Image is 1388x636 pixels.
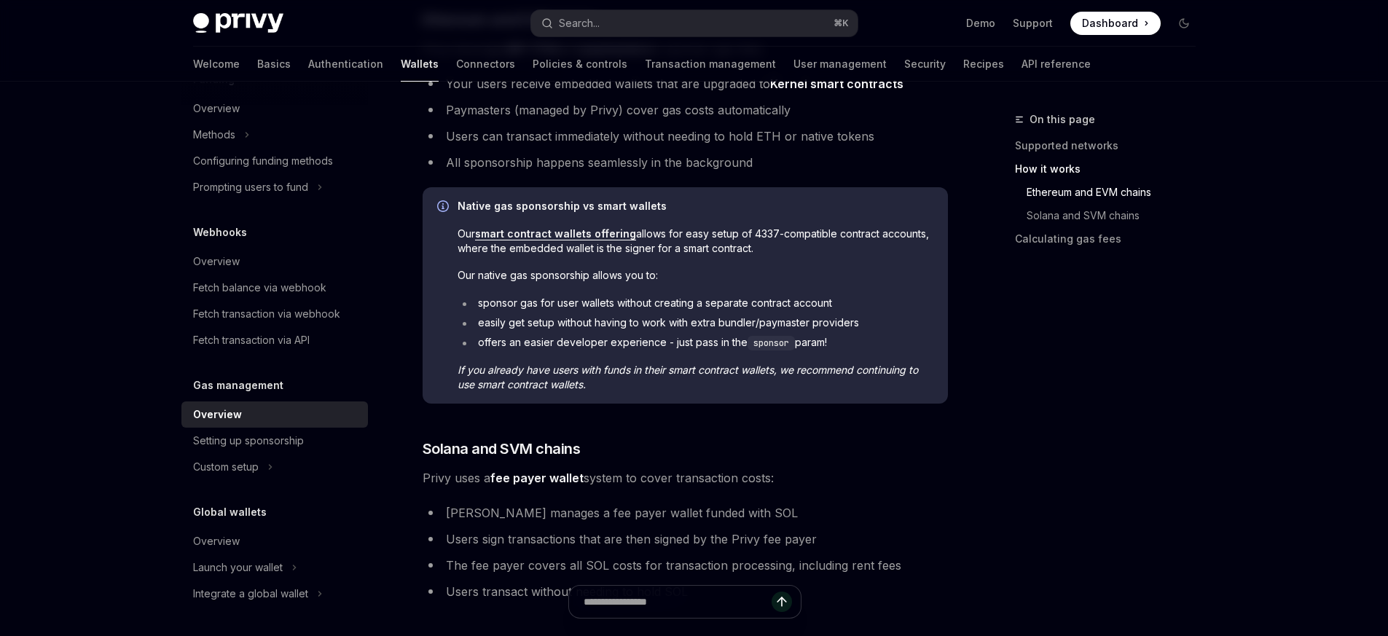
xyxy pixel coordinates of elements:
[423,74,948,94] li: Your users receive embedded wallets that are upgraded to
[193,432,304,449] div: Setting up sponsorship
[645,47,776,82] a: Transaction management
[423,100,948,120] li: Paymasters (managed by Privy) cover gas costs automatically
[1015,227,1207,251] a: Calculating gas fees
[770,76,903,92] a: Kernel smart contracts
[1082,16,1138,31] span: Dashboard
[458,227,933,256] span: Our allows for easy setup of 4337-compatible contract accounts, where the embedded wallet is the ...
[193,152,333,170] div: Configuring funding methods
[458,268,933,283] span: Our native gas sponsorship allows you to:
[458,200,667,212] strong: Native gas sponsorship vs smart wallets
[475,227,636,240] a: smart contract wallets offering
[193,331,310,349] div: Fetch transaction via API
[458,315,933,330] li: easily get setup without having to work with extra bundler/paymaster providers
[423,555,948,576] li: The fee payer covers all SOL costs for transaction processing, including rent fees
[193,533,240,550] div: Overview
[193,47,240,82] a: Welcome
[193,559,283,576] div: Launch your wallet
[193,126,235,144] div: Methods
[834,17,849,29] span: ⌘ K
[458,335,933,350] li: offers an easier developer experience - just pass in the param!
[423,126,948,146] li: Users can transact immediately without needing to hold ETH or native tokens
[490,471,584,485] strong: fee payer wallet
[963,47,1004,82] a: Recipes
[308,47,383,82] a: Authentication
[1013,16,1053,31] a: Support
[437,200,452,215] svg: Info
[193,178,308,196] div: Prompting users to fund
[181,401,368,428] a: Overview
[904,47,946,82] a: Security
[1015,134,1207,157] a: Supported networks
[181,248,368,275] a: Overview
[181,301,368,327] a: Fetch transaction via webhook
[559,15,600,32] div: Search...
[423,439,581,459] span: Solana and SVM chains
[181,95,368,122] a: Overview
[748,336,795,350] code: sponsor
[1022,47,1091,82] a: API reference
[966,16,995,31] a: Demo
[1027,181,1207,204] a: Ethereum and EVM chains
[193,305,340,323] div: Fetch transaction via webhook
[193,13,283,34] img: dark logo
[1172,12,1196,35] button: Toggle dark mode
[401,47,439,82] a: Wallets
[423,503,948,523] li: [PERSON_NAME] manages a fee payer wallet funded with SOL
[193,279,326,297] div: Fetch balance via webhook
[531,10,858,36] button: Search...⌘K
[423,529,948,549] li: Users sign transactions that are then signed by the Privy fee payer
[193,377,283,394] h5: Gas management
[423,581,948,602] li: Users transact without needing to hold SOL
[257,47,291,82] a: Basics
[1027,204,1207,227] a: Solana and SVM chains
[181,148,368,174] a: Configuring funding methods
[193,224,247,241] h5: Webhooks
[458,364,918,390] em: If you already have users with funds in their smart contract wallets, we recommend continuing to ...
[181,428,368,454] a: Setting up sponsorship
[533,47,627,82] a: Policies & controls
[793,47,887,82] a: User management
[193,585,308,602] div: Integrate a global wallet
[1070,12,1161,35] a: Dashboard
[181,327,368,353] a: Fetch transaction via API
[1030,111,1095,128] span: On this page
[193,253,240,270] div: Overview
[181,528,368,554] a: Overview
[193,406,242,423] div: Overview
[772,592,792,612] button: Send message
[423,468,948,488] span: Privy uses a system to cover transaction costs:
[1015,157,1207,181] a: How it works
[193,458,259,476] div: Custom setup
[423,152,948,173] li: All sponsorship happens seamlessly in the background
[458,296,933,310] li: sponsor gas for user wallets without creating a separate contract account
[181,275,368,301] a: Fetch balance via webhook
[456,47,515,82] a: Connectors
[193,503,267,521] h5: Global wallets
[193,100,240,117] div: Overview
